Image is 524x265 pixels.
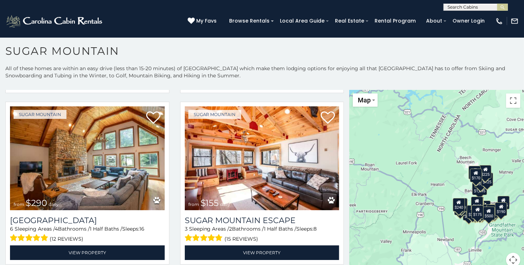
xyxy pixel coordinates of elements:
a: Real Estate [331,15,368,26]
span: daily [221,202,231,207]
span: 16 [139,226,144,232]
span: 3 [185,226,188,232]
a: Sugar Mountain Escape [185,216,340,225]
a: Sugar Mountain [14,110,66,119]
div: $265 [471,197,484,210]
div: $170 [470,168,482,182]
a: Local Area Guide [276,15,328,26]
div: $345 [489,204,501,218]
div: Sleeping Areas / Bathrooms / Sleeps: [10,225,165,244]
span: $290 [26,198,47,208]
a: My Favs [188,17,218,25]
div: $240 [453,198,465,211]
div: $650 [463,207,475,220]
div: $375 [467,205,479,218]
div: $300 [471,197,483,211]
span: 1 Half Baths / [90,226,122,232]
div: $155 [498,196,510,209]
a: Owner Login [449,15,488,26]
div: $175 [471,205,484,219]
span: My Favs [196,17,217,25]
span: from [188,202,199,207]
a: Sugar Mountain [188,110,241,119]
div: $190 [471,197,483,210]
a: [GEOGRAPHIC_DATA] [10,216,165,225]
h3: Sugar Mountain Lodge [10,216,165,225]
div: $225 [479,165,491,179]
a: Browse Rentals [226,15,273,26]
a: Rental Program [371,15,419,26]
div: $350 [474,206,486,219]
button: Toggle fullscreen view [506,93,520,108]
a: View Property [10,245,165,260]
span: Map [358,96,371,104]
div: $210 [455,198,468,211]
span: $155 [201,198,219,208]
div: $195 [486,204,499,218]
a: Add to favorites [321,111,335,126]
div: $350 [474,174,486,188]
div: $125 [481,173,493,186]
img: White-1-2.png [5,14,104,28]
a: Add to favorites [146,111,160,126]
span: 2 [229,226,232,232]
span: 4 [55,226,58,232]
span: from [14,202,24,207]
div: $500 [483,207,495,220]
button: Change map style [353,93,378,107]
span: 6 [10,226,13,232]
span: 8 [314,226,317,232]
div: Sleeping Areas / Bathrooms / Sleeps: [185,225,340,244]
img: Sugar Mountain Lodge [10,106,165,210]
a: Sugar Mountain Lodge from $290 daily [10,106,165,210]
a: About [422,15,446,26]
div: $355 [454,201,466,215]
div: $240 [469,166,481,179]
a: Sugar Mountain Escape from $155 daily [185,106,340,210]
span: (15 reviews) [224,234,258,244]
span: daily [49,202,59,207]
a: View Property [185,245,340,260]
span: 1 Half Baths / [264,226,297,232]
img: mail-regular-white.png [511,17,519,25]
span: (12 reviews) [50,234,84,244]
img: Sugar Mountain Escape [185,106,340,210]
div: $200 [478,201,490,214]
img: phone-regular-white.png [495,17,503,25]
div: $1,095 [472,182,487,195]
div: $190 [495,202,507,216]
